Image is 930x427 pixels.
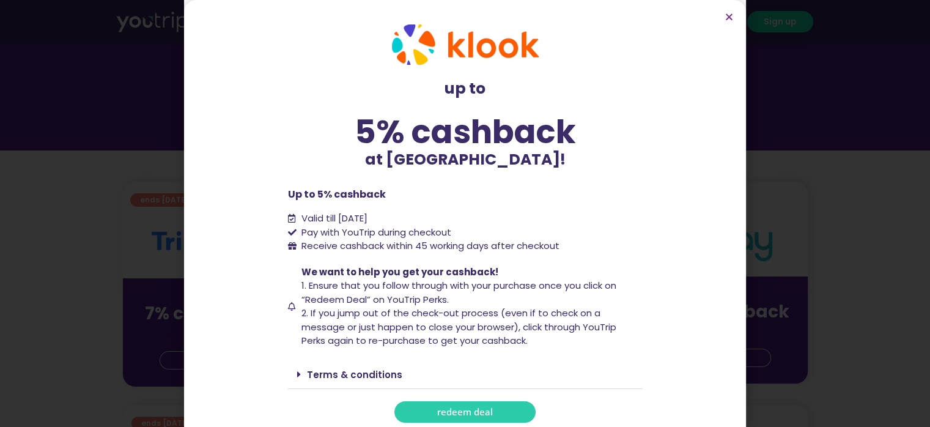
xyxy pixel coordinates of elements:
[298,226,451,240] span: Pay with YouTrip during checkout
[288,187,643,202] p: Up to 5% cashback
[437,407,493,417] span: redeem deal
[307,368,402,381] a: Terms & conditions
[301,279,616,306] span: 1. Ensure that you follow through with your purchase once you click on “Redeem Deal” on YouTrip P...
[298,239,559,253] span: Receive cashback within 45 working days after checkout
[394,401,536,423] a: redeem deal
[298,212,367,226] span: Valid till [DATE]
[288,360,643,389] div: Terms & conditions
[288,77,643,100] p: up to
[301,265,498,278] span: We want to help you get your cashback!
[288,148,643,171] p: at [GEOGRAPHIC_DATA]!
[288,116,643,148] div: 5% cashback
[725,12,734,21] a: Close
[301,306,616,347] span: 2. If you jump out of the check-out process (even if to check on a message or just happen to clos...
